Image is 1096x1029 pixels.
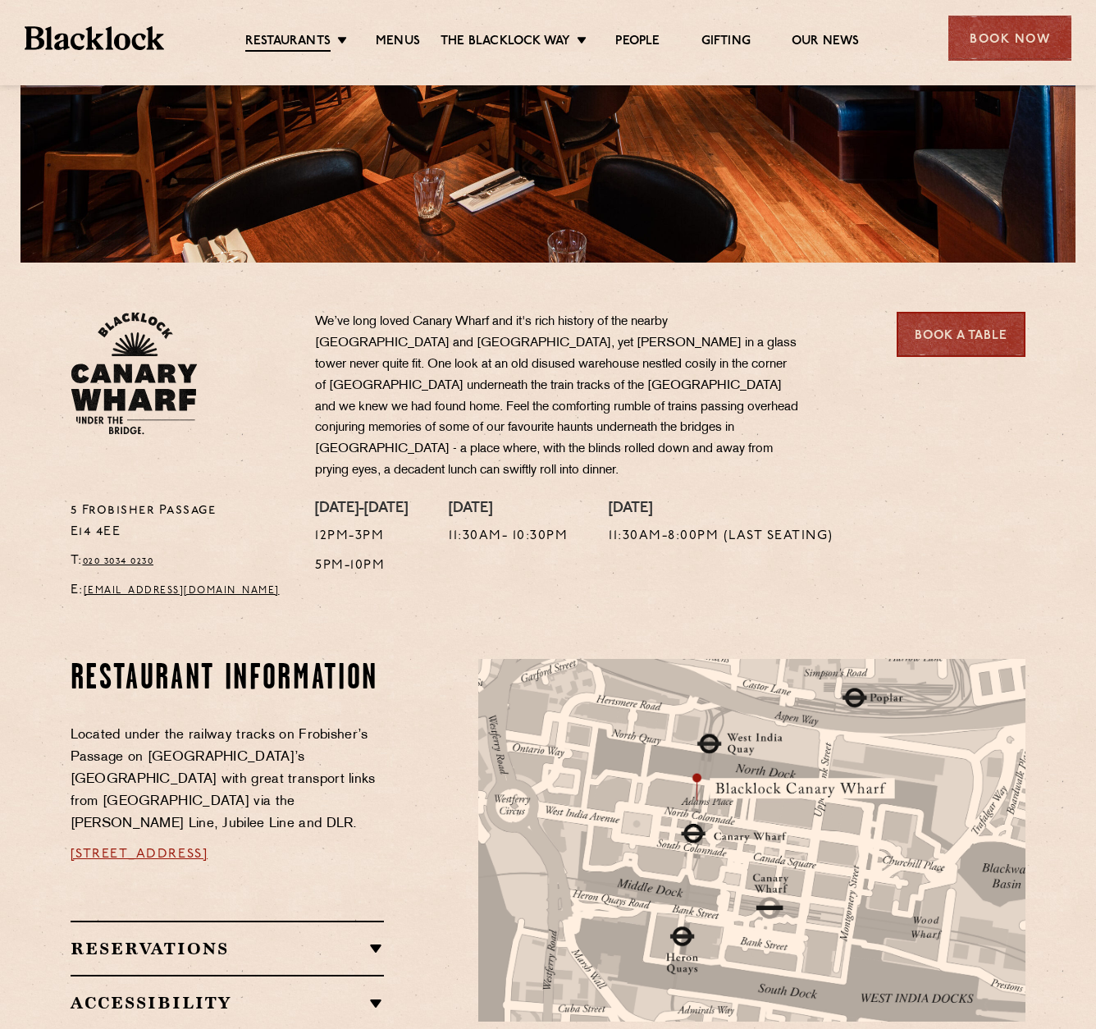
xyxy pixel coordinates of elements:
[25,26,164,50] img: BL_Textured_Logo-footer-cropped.svg
[71,580,291,601] p: E:
[948,16,1071,61] div: Book Now
[245,34,331,52] a: Restaurants
[897,312,1025,357] a: Book a Table
[449,501,568,519] h4: [DATE]
[71,993,385,1013] h2: Accessibility
[71,939,385,958] h2: Reservations
[609,526,833,547] p: 11:30am-8:00pm (Last Seating)
[315,312,799,482] p: We’ve long loved Canary Wharf and it's rich history of the nearby [GEOGRAPHIC_DATA] and [GEOGRAPH...
[71,312,198,435] img: BL_CW_Logo_Website.svg
[84,586,280,596] a: [EMAIL_ADDRESS][DOMAIN_NAME]
[701,34,751,50] a: Gifting
[315,526,408,547] p: 12pm-3pm
[71,551,291,572] p: T:
[71,729,376,830] span: Located under the railway tracks on Frobisher’s Passage on [GEOGRAPHIC_DATA]’s [GEOGRAPHIC_DATA] ...
[315,556,408,577] p: 5pm-10pm
[609,501,833,519] h4: [DATE]
[792,34,860,50] a: Our News
[71,501,291,543] p: 5 Frobisher Passage E14 4EE
[315,501,408,519] h4: [DATE]-[DATE]
[615,34,660,50] a: People
[449,526,568,547] p: 11:30am- 10:30pm
[83,556,154,566] a: 020 3034 0230
[376,34,420,50] a: Menus
[71,659,385,700] h2: Restaurant Information
[441,34,570,50] a: The Blacklock Way
[71,848,208,861] a: [STREET_ADDRESS]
